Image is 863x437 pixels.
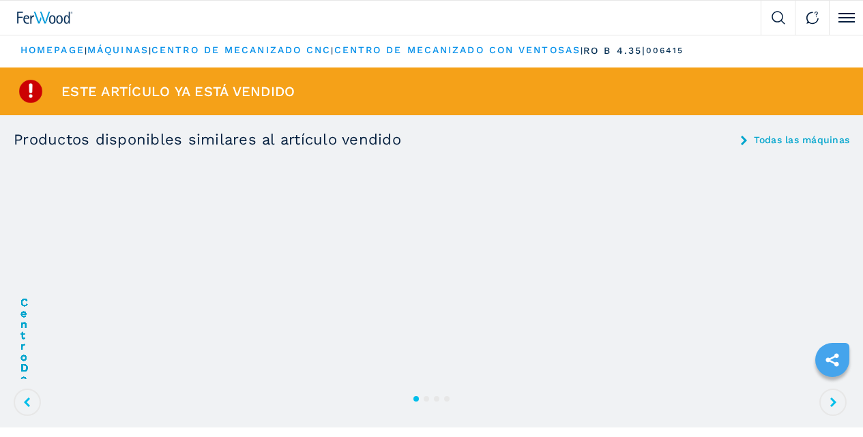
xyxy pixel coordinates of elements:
[61,85,295,98] span: Este artículo ya está vendido
[87,44,149,55] a: máquinas
[583,44,646,58] p: ro b 4.35 |
[806,11,819,25] img: Contact us
[17,12,73,24] img: Ferwood
[85,46,87,55] span: |
[829,1,863,35] button: Click to toggle menu
[149,46,151,55] span: |
[413,396,419,402] button: 1
[424,396,429,402] button: 2
[331,46,334,55] span: |
[772,11,785,25] img: Search
[815,343,849,377] a: sharethis
[20,44,85,55] a: HOMEPAGE
[151,44,331,55] a: centro de mecanizado cnc
[581,46,583,55] span: |
[805,376,853,427] iframe: Chat
[14,132,401,147] h3: Productos disponibles similares al artículo vendido
[17,78,44,105] img: SoldProduct
[646,45,684,57] p: 006415
[434,396,439,402] button: 3
[754,135,850,145] a: Todas las máquinas
[444,396,450,402] button: 4
[334,44,581,55] a: centro de mecanizado con ventosas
